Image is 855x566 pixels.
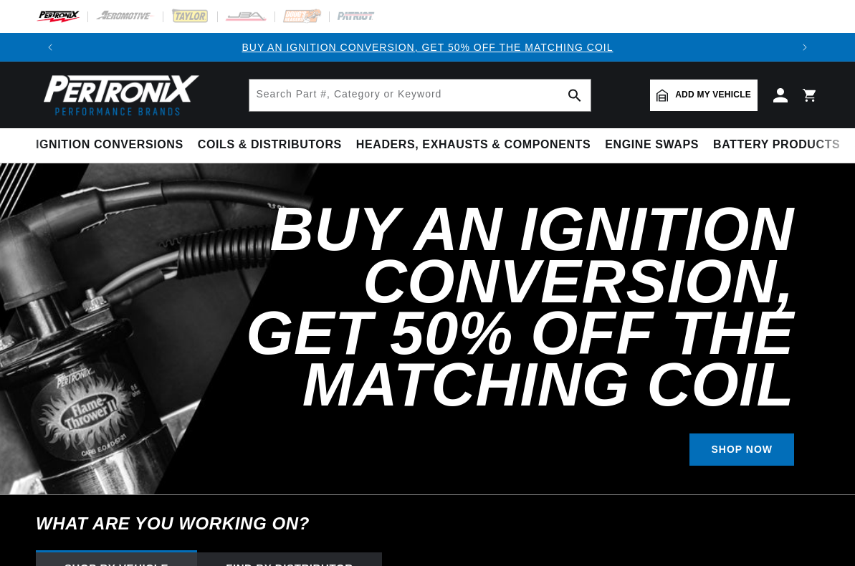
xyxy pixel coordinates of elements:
[349,128,598,162] summary: Headers, Exhausts & Components
[598,128,706,162] summary: Engine Swaps
[36,128,191,162] summary: Ignition Conversions
[605,138,699,153] span: Engine Swaps
[181,203,794,411] h2: Buy an Ignition Conversion, Get 50% off the Matching Coil
[191,128,349,162] summary: Coils & Distributors
[689,433,794,466] a: SHOP NOW
[559,80,591,111] button: search button
[65,39,790,55] div: Announcement
[249,80,591,111] input: Search Part #, Category or Keyword
[36,70,201,120] img: Pertronix
[36,138,183,153] span: Ignition Conversions
[706,128,847,162] summary: Battery Products
[65,39,790,55] div: 1 of 3
[713,138,840,153] span: Battery Products
[650,80,758,111] a: Add my vehicle
[356,138,591,153] span: Headers, Exhausts & Components
[675,88,751,102] span: Add my vehicle
[790,33,819,62] button: Translation missing: en.sections.announcements.next_announcement
[198,138,342,153] span: Coils & Distributors
[36,33,65,62] button: Translation missing: en.sections.announcements.previous_announcement
[242,42,613,53] a: BUY AN IGNITION CONVERSION, GET 50% OFF THE MATCHING COIL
